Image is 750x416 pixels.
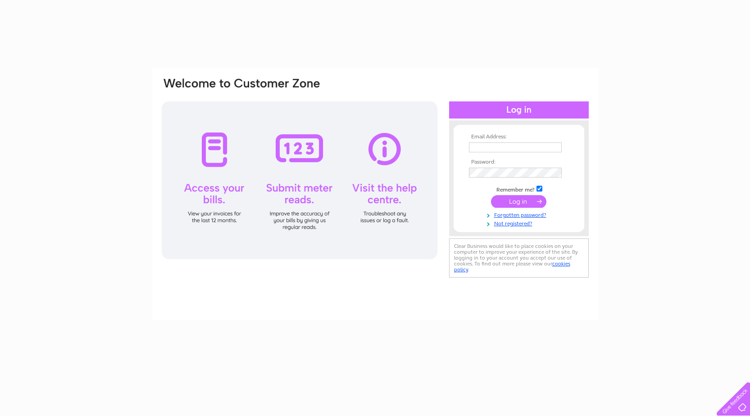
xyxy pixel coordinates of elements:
[467,134,571,140] th: Email Address:
[449,238,589,278] div: Clear Business would like to place cookies on your computer to improve your experience of the sit...
[454,261,570,273] a: cookies policy
[469,219,571,227] a: Not registered?
[469,210,571,219] a: Forgotten password?
[491,195,546,208] input: Submit
[467,159,571,165] th: Password:
[467,184,571,193] td: Remember me?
